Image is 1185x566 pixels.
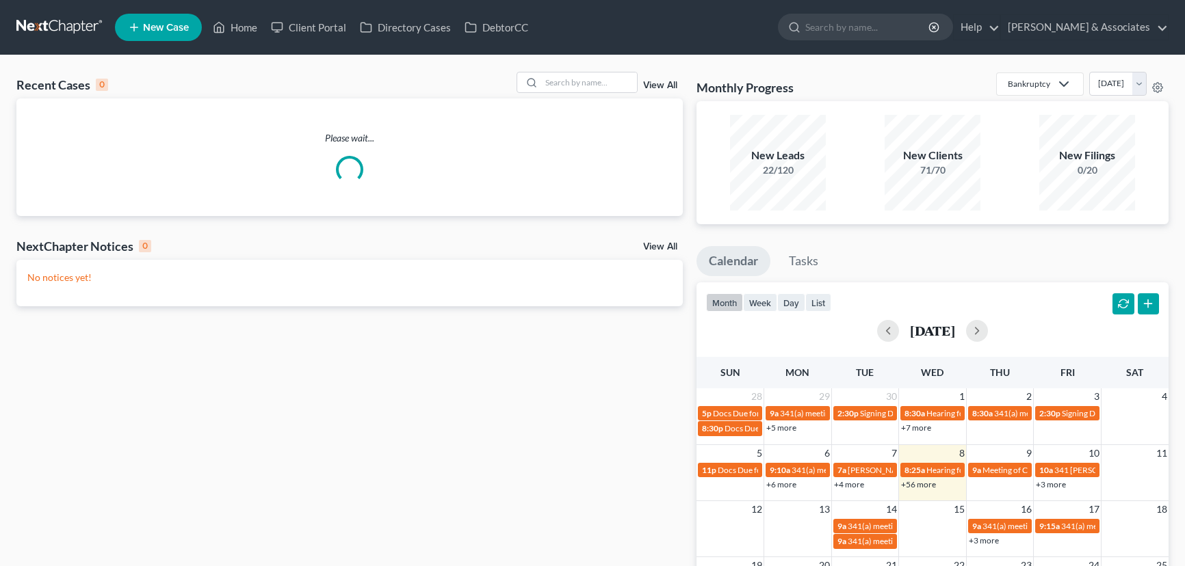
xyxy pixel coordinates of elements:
span: 6 [823,445,831,461]
span: 341(a) meeting for [PERSON_NAME] [792,465,924,475]
span: Docs Due for [PERSON_NAME] [718,465,831,475]
div: Recent Cases [16,77,108,93]
span: 8 [958,445,966,461]
span: 1 [958,388,966,405]
span: 9a [770,408,779,418]
h3: Monthly Progress [696,79,794,96]
button: week [743,293,777,312]
span: 4 [1160,388,1169,405]
span: 341 [PERSON_NAME] [1054,465,1134,475]
span: 9a [837,521,846,531]
input: Search by name... [805,14,930,40]
div: New Clients [885,148,980,163]
a: +5 more [766,422,796,433]
span: 30 [885,388,898,405]
span: Signing Date for [PERSON_NAME] & [PERSON_NAME] [860,408,1055,418]
span: Wed [921,366,943,378]
a: Home [206,15,264,40]
span: 11p [702,465,716,475]
div: 0 [139,240,151,252]
span: Hearing for [PERSON_NAME] [926,465,1033,475]
span: 17 [1087,501,1101,517]
span: 11 [1155,445,1169,461]
a: View All [643,81,677,90]
a: +3 more [1036,479,1066,489]
span: 29 [818,388,831,405]
span: Mon [785,366,809,378]
div: Bankruptcy [1008,78,1050,90]
a: +7 more [901,422,931,433]
button: list [805,293,831,312]
span: 9:10a [770,465,790,475]
span: 341(a) meeting for [PERSON_NAME] [848,536,980,546]
a: Client Portal [264,15,353,40]
a: +6 more [766,479,796,489]
span: Hearing for [PERSON_NAME] & [PERSON_NAME] [926,408,1106,418]
div: 0/20 [1039,163,1135,177]
a: +4 more [834,479,864,489]
span: 7a [837,465,846,475]
div: 22/120 [730,163,826,177]
input: Search by name... [541,72,637,92]
button: month [706,293,743,312]
span: 10a [1039,465,1053,475]
h2: [DATE] [910,323,955,338]
p: No notices yet! [27,271,672,284]
a: DebtorCC [458,15,535,40]
span: 8:30a [904,408,925,418]
span: Docs Due for [PERSON_NAME] & [PERSON_NAME] [713,408,898,418]
span: 5 [755,445,764,461]
span: 341(a) meeting for [PERSON_NAME] [780,408,912,418]
span: Sun [720,366,740,378]
span: 2:30p [1039,408,1060,418]
span: 2:30p [837,408,859,418]
a: Tasks [777,246,831,276]
a: View All [643,242,677,252]
span: 14 [885,501,898,517]
span: 13 [818,501,831,517]
span: 2 [1025,388,1033,405]
span: 9 [1025,445,1033,461]
span: Tue [856,366,874,378]
div: New Filings [1039,148,1135,163]
span: 15 [952,501,966,517]
span: 9a [972,465,981,475]
span: Docs Due for [PERSON_NAME] [725,423,837,433]
span: Fri [1060,366,1075,378]
span: 16 [1019,501,1033,517]
a: Calendar [696,246,770,276]
span: 12 [750,501,764,517]
span: 8:25a [904,465,925,475]
span: 5p [702,408,712,418]
span: 18 [1155,501,1169,517]
span: 28 [750,388,764,405]
a: Directory Cases [353,15,458,40]
span: 7 [890,445,898,461]
a: Help [954,15,1000,40]
span: 341(a) meeting for [PERSON_NAME] [982,521,1115,531]
span: Sat [1126,366,1143,378]
span: Meeting of Creditors for [PERSON_NAME] [982,465,1134,475]
div: NextChapter Notices [16,238,151,254]
span: 9:15a [1039,521,1060,531]
span: 8:30a [972,408,993,418]
a: +56 more [901,479,936,489]
span: 341(a) meeting for [PERSON_NAME] [848,521,980,531]
p: Please wait... [16,131,683,145]
button: day [777,293,805,312]
span: 8:30p [702,423,723,433]
span: New Case [143,23,189,33]
a: +3 more [969,535,999,545]
span: 3 [1093,388,1101,405]
span: 9a [837,536,846,546]
div: 71/70 [885,163,980,177]
div: New Leads [730,148,826,163]
span: [PERSON_NAME] - Arraignment [848,465,963,475]
a: [PERSON_NAME] & Associates [1001,15,1168,40]
span: Thu [990,366,1010,378]
span: 9a [972,521,981,531]
div: 0 [96,79,108,91]
span: 341(a) meeting for [PERSON_NAME] [994,408,1126,418]
span: 10 [1087,445,1101,461]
